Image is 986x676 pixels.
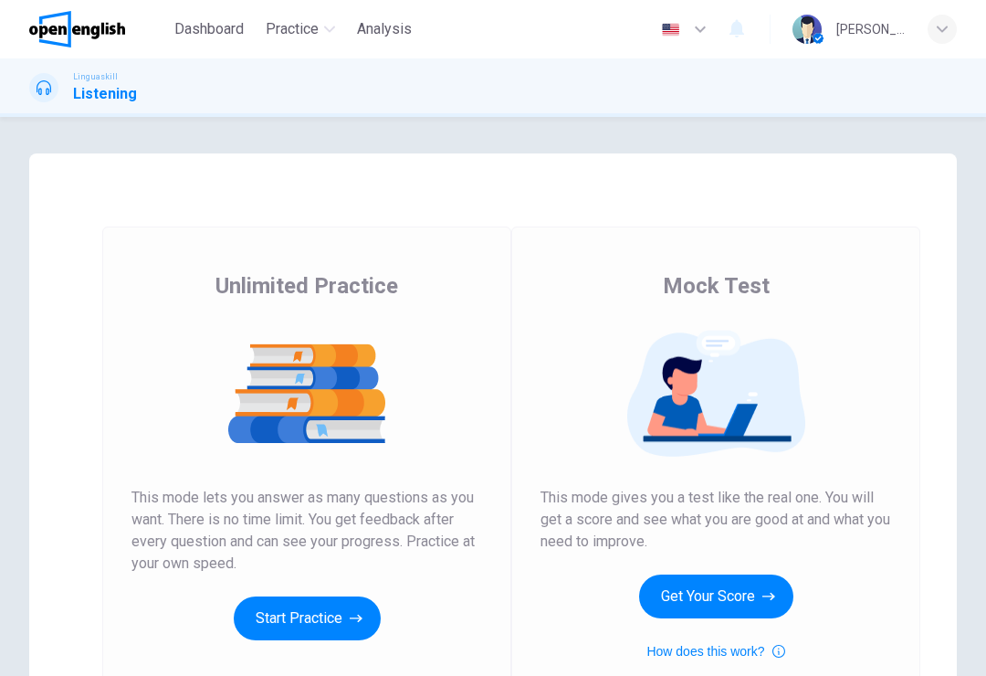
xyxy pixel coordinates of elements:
span: Dashboard [174,18,244,40]
h1: Listening [73,83,137,105]
button: Start Practice [234,597,381,640]
span: This mode lets you answer as many questions as you want. There is no time limit. You get feedback... [131,487,482,575]
button: Analysis [350,13,419,46]
button: Dashboard [167,13,251,46]
span: Analysis [357,18,412,40]
img: OpenEnglish logo [29,11,125,48]
span: Mock Test [663,271,770,301]
span: Unlimited Practice [215,271,398,301]
button: Practice [258,13,342,46]
button: Get Your Score [639,575,793,618]
a: OpenEnglish logo [29,11,167,48]
span: This mode gives you a test like the real one. You will get a score and see what you are good at a... [540,487,891,553]
img: en [659,23,682,37]
span: Linguaskill [73,70,118,83]
button: How does this work? [646,640,784,662]
img: Profile picture [792,15,822,44]
span: Practice [266,18,319,40]
div: [PERSON_NAME] [836,18,906,40]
